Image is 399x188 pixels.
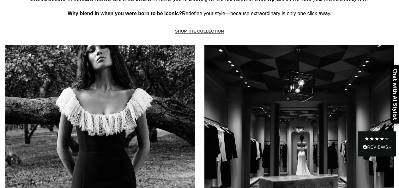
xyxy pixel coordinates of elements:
[363,145,391,149] img: REVIEWS.io
[68,11,182,16] strong: Why blend in when you were born to be iconic?
[175,29,224,34] a: SHOP THE COLLECTION
[363,143,391,152] div: Read All Reviews
[5,9,394,18] p: Redefine your style—because extraordinary is only one click away.
[364,136,390,141] div: 4.28 Stars
[358,131,396,156] div: Read All Reviews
